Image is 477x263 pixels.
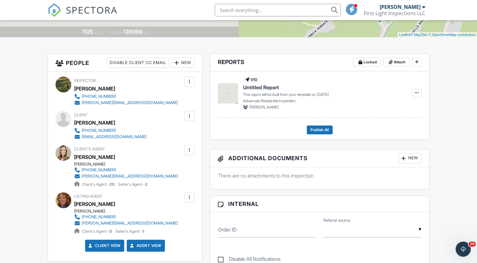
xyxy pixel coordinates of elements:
[364,10,425,16] div: First Light Inspections LLC
[74,147,105,151] span: Client's Agent
[323,218,350,223] label: Referral source
[410,33,428,37] a: © MapTiler
[218,172,422,179] p: There are no attachments to this inspection.
[118,182,148,187] span: Seller's Agent -
[218,226,236,233] label: Order ID
[82,174,178,179] div: [PERSON_NAME][EMAIL_ADDRESS][DOMAIN_NAME]
[74,127,147,134] a: [PHONE_NUMBER]
[107,58,169,68] div: Disable Client CC Email
[145,182,148,187] strong: 2
[210,196,429,212] h3: Internal
[82,214,116,219] div: [PHONE_NUMBER]
[109,229,112,234] strong: 0
[143,30,151,35] span: sq.ft.
[109,30,122,35] span: Lot Size
[82,182,115,187] span: Client's Agent -
[215,4,341,16] input: Search everything...
[123,28,143,35] div: 128066
[399,33,410,37] a: Leaflet
[74,113,88,117] span: Client
[74,162,183,167] div: [PERSON_NAME]
[74,78,96,83] span: Inspector
[82,100,178,105] div: [PERSON_NAME][EMAIL_ADDRESS][DOMAIN_NAME]
[74,199,115,209] a: [PERSON_NAME]
[74,173,178,179] a: [PERSON_NAME][EMAIL_ADDRESS][DOMAIN_NAME]
[74,220,178,226] a: [PERSON_NAME][EMAIL_ADDRESS][DOMAIN_NAME]
[94,30,103,35] span: sq. ft.
[456,242,471,257] iframe: Intercom live chat
[74,167,178,173] a: [PHONE_NUMBER]
[143,229,144,234] strong: 1
[87,243,121,249] a: Client View
[468,242,476,247] span: 10
[74,194,103,199] span: Listing Agent
[82,221,178,226] div: [PERSON_NAME][EMAIL_ADDRESS][DOMAIN_NAME]
[109,182,114,187] strong: 20
[82,128,116,133] div: [PHONE_NUMBER]
[129,243,161,249] a: Agent View
[210,149,429,167] h3: Additional Documents
[398,153,422,163] div: New
[115,229,144,234] span: Seller's Agent -
[48,9,118,22] a: SPECTORA
[48,54,202,72] h3: People
[74,134,147,140] a: [EMAIL_ADDRESS][DOMAIN_NAME]
[74,84,115,93] div: [PERSON_NAME]
[74,152,115,162] a: [PERSON_NAME]
[74,209,183,214] div: [PERSON_NAME]
[74,100,178,106] a: [PERSON_NAME][EMAIL_ADDRESS][DOMAIN_NAME]
[82,94,116,99] div: [PHONE_NUMBER]
[172,58,195,68] div: New
[66,3,118,16] span: SPECTORA
[48,3,61,17] img: The Best Home Inspection Software - Spectora
[74,93,178,100] a: [PHONE_NUMBER]
[82,134,147,139] div: [EMAIL_ADDRESS][DOMAIN_NAME]
[82,229,113,234] span: Client's Agent -
[82,28,93,35] div: 1125
[74,214,178,220] a: [PHONE_NUMBER]
[428,33,475,37] a: © OpenStreetMap contributors
[398,32,477,38] div: |
[380,4,421,10] div: [PERSON_NAME]
[82,167,116,172] div: [PHONE_NUMBER]
[74,118,115,127] div: [PERSON_NAME]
